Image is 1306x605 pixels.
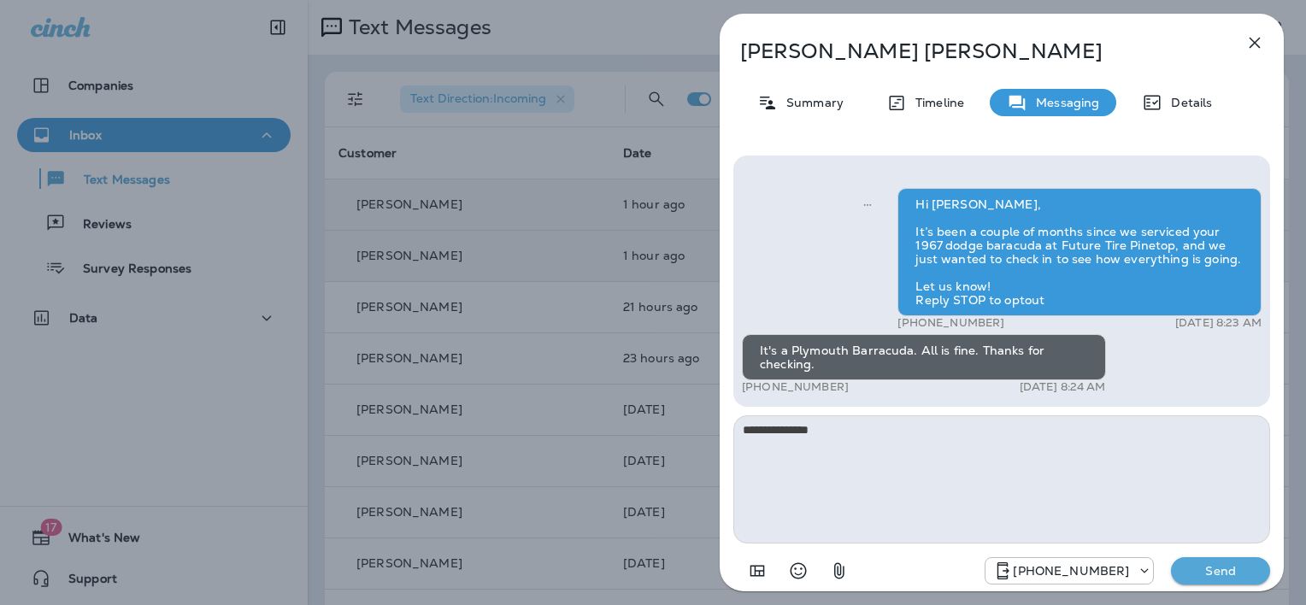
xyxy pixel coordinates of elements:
p: Messaging [1027,96,1099,109]
button: Add in a premade template [740,554,774,588]
p: [PERSON_NAME] [PERSON_NAME] [740,39,1207,63]
p: Send [1185,563,1256,579]
p: [PHONE_NUMBER] [742,380,849,394]
button: Send [1171,557,1270,584]
p: Timeline [907,96,964,109]
div: +1 (928) 232-1970 [985,561,1153,581]
span: Sent [863,196,872,211]
p: [PHONE_NUMBER] [1013,564,1129,578]
button: Select an emoji [781,554,815,588]
p: Summary [778,96,844,109]
p: Details [1162,96,1212,109]
div: Hi [PERSON_NAME], It’s been a couple of months since we serviced your 1967 dodge baracuda at Futu... [897,188,1262,316]
p: [DATE] 8:23 AM [1175,316,1262,330]
div: It's a Plymouth Barracuda. All is fine. Thanks for checking. [742,334,1106,380]
p: [PHONE_NUMBER] [897,316,1004,330]
p: [DATE] 8:24 AM [1020,380,1106,394]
